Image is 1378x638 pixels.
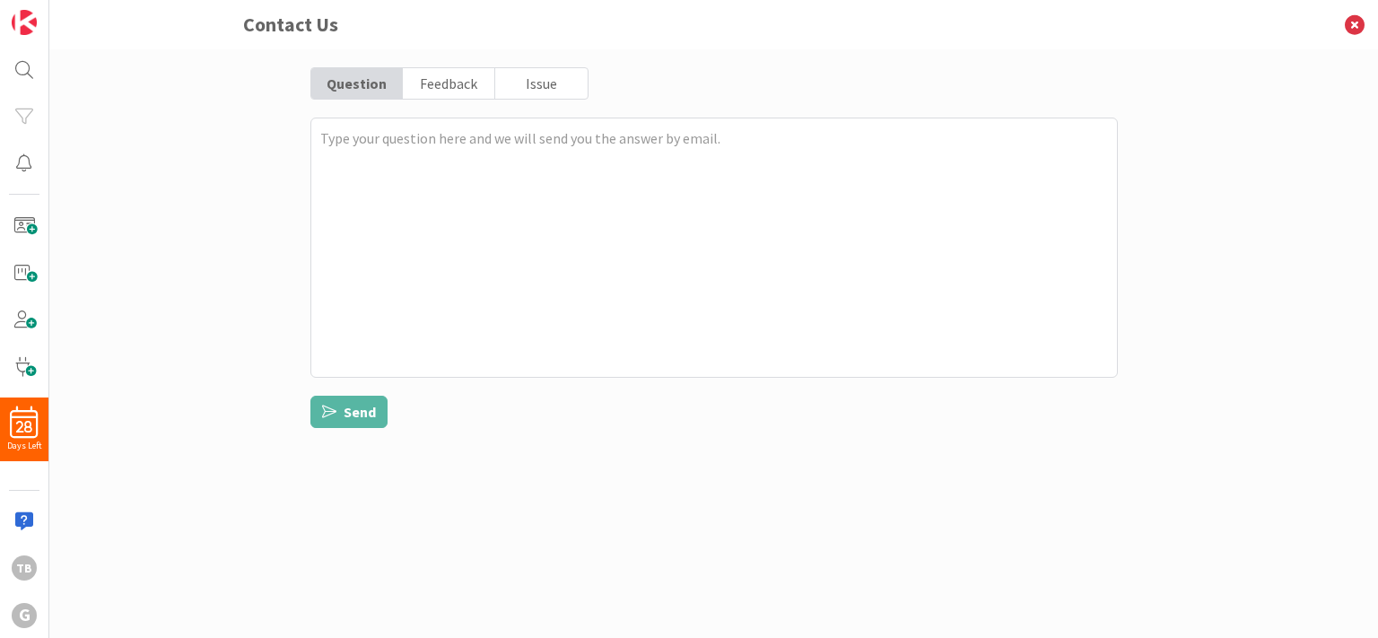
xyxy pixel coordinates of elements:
[495,68,587,99] div: Issue
[12,603,37,628] div: G
[12,555,37,581] div: Tb
[16,421,32,433] span: 28
[12,10,37,35] img: Visit kanbanzone.com
[403,68,495,99] div: Feedback
[310,396,388,428] button: Send
[311,68,404,99] div: Question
